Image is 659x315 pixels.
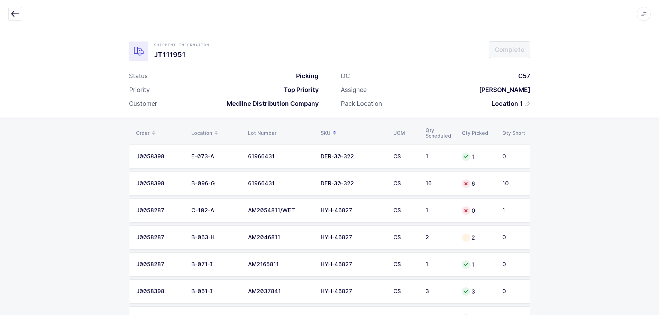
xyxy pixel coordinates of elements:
[502,180,523,187] div: 10
[393,180,417,187] div: CS
[248,207,312,214] div: AM2054811/WET
[393,261,417,268] div: CS
[191,261,240,268] div: B-071-I
[136,234,183,241] div: J0058287
[518,72,530,80] span: C57
[248,288,312,295] div: AM2037841
[425,261,454,268] div: 1
[462,287,494,296] div: 3
[425,234,454,241] div: 2
[462,179,494,188] div: 6
[393,288,417,295] div: CS
[191,180,240,187] div: B-096-G
[321,261,385,268] div: HYH-46827
[321,154,385,160] div: DER-30-322
[136,180,183,187] div: J0058398
[502,234,523,241] div: 0
[248,180,312,187] div: 61966431
[191,154,240,160] div: E-073-A
[474,86,530,94] div: [PERSON_NAME]
[495,45,524,54] span: Complete
[502,154,523,160] div: 0
[136,207,183,214] div: J0058287
[489,41,530,58] button: Complete
[248,234,312,241] div: AM2046811
[136,288,183,295] div: J0058398
[425,207,454,214] div: 1
[321,127,385,139] div: SKU
[502,261,523,268] div: 0
[248,154,312,160] div: 61966431
[191,127,240,139] div: Location
[393,207,417,214] div: CS
[462,152,494,161] div: 1
[393,234,417,241] div: CS
[248,130,312,136] div: Lot Number
[425,288,454,295] div: 3
[191,288,240,295] div: B-061-I
[462,260,494,269] div: 1
[191,207,240,214] div: C-102-A
[492,100,530,108] button: Location 1
[154,49,209,60] h1: JT111951
[462,206,494,215] div: 0
[221,100,319,108] div: Medline Distribution Company
[462,130,494,136] div: Qty Picked
[136,127,183,139] div: Order
[341,86,367,94] div: Assignee
[129,100,157,108] div: Customer
[321,234,385,241] div: HYH-46827
[502,288,523,295] div: 0
[425,180,454,187] div: 16
[321,207,385,214] div: HYH-46827
[502,130,526,136] div: Qty Short
[321,288,385,295] div: HYH-46827
[502,207,523,214] div: 1
[154,42,209,48] div: Shipment Information
[425,154,454,160] div: 1
[341,72,350,80] div: DC
[278,86,319,94] div: Top Priority
[393,130,417,136] div: UOM
[462,233,494,242] div: 2
[341,100,382,108] div: Pack Location
[492,100,523,108] span: Location 1
[291,72,319,80] div: Picking
[393,154,417,160] div: CS
[248,261,312,268] div: AM2165811
[129,86,150,94] div: Priority
[191,234,240,241] div: B-063-H
[136,261,183,268] div: J0058287
[136,154,183,160] div: J0058398
[129,72,148,80] div: Status
[425,128,454,139] div: Qty Scheduled
[321,180,385,187] div: DER-30-322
